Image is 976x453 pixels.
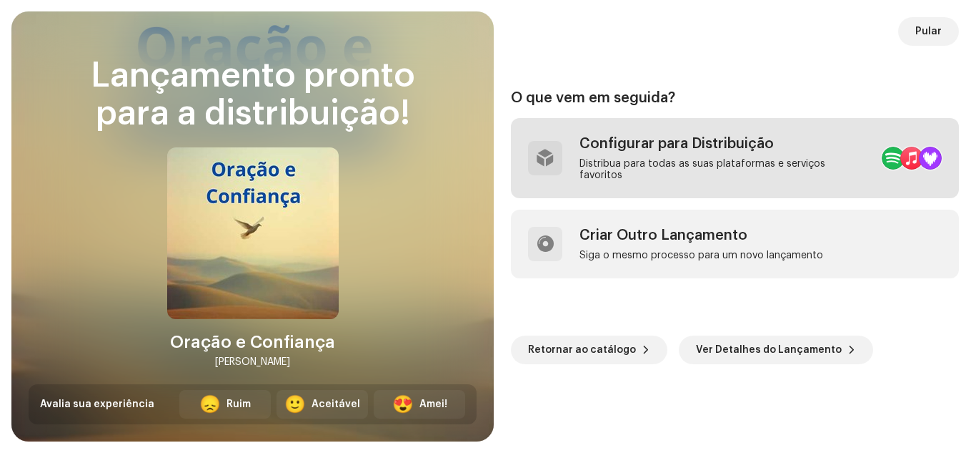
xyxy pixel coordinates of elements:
button: Pular [898,17,959,46]
div: Criar Outro Lançamento [579,227,823,244]
div: Oração e Confiança [170,331,335,354]
span: Pular [915,17,942,46]
re-a-post-create-item: Criar Outro Lançamento [511,210,959,278]
button: Retornar ao catálogo [511,336,667,364]
img: dacb1fa4-37f8-4ee4-b86b-b65258c2c5e8 [167,147,339,319]
div: Aceitável [312,397,360,412]
div: Distribua para todas as suas plataformas e serviços favoritos [579,158,870,181]
div: [PERSON_NAME] [215,354,290,371]
re-a-post-create-item: Configurar para Distribuição [511,118,959,198]
span: Retornar ao catálogo [528,336,636,364]
div: 😍 [392,396,414,413]
div: Siga o mesmo processo para um novo lançamento [579,250,823,261]
span: Ver Detalhes do Lançamento [696,336,842,364]
div: Ruim [226,397,251,412]
span: Avalia sua experiência [40,399,154,409]
div: Amei! [419,397,447,412]
div: 😞 [199,396,221,413]
div: Lançamento pronto para a distribuição! [29,57,477,133]
div: O que vem em seguida? [511,89,959,107]
div: 🙂 [284,396,306,413]
button: Ver Detalhes do Lançamento [679,336,873,364]
div: Configurar para Distribuição [579,135,870,152]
